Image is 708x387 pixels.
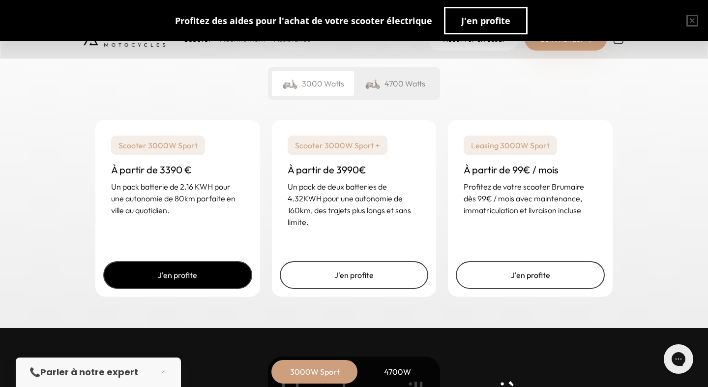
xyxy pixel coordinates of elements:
iframe: Gorgias live chat messenger [659,341,698,377]
h3: À partir de 3990€ [288,163,421,177]
a: J'en profite [456,261,605,289]
p: Un pack batterie de 2.16 KWH pour une autonomie de 80km parfaite en ville au quotidien. [111,181,244,216]
p: Scooter 3000W Sport [111,136,205,155]
a: J'en profite [280,261,429,289]
p: Scooter 3000W Sport + [288,136,387,155]
p: Profitez de votre scooter Brumaire dès 99€ / mois avec maintenance, immatriculation et livraison ... [464,181,597,216]
p: Leasing 3000W Sport [464,136,557,155]
div: 3000 Watts [272,71,354,96]
p: Un pack de deux batteries de 4.32KWH pour une autonomie de 160km, des trajets plus longs et sans ... [288,181,421,228]
div: 4700W [358,360,437,384]
div: 3000W Sport [275,360,354,384]
a: J'en profite [103,261,252,289]
h3: À partir de 99€ / mois [464,163,597,177]
div: 4700 Watts [354,71,436,96]
h3: À partir de 3390 € [111,163,244,177]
